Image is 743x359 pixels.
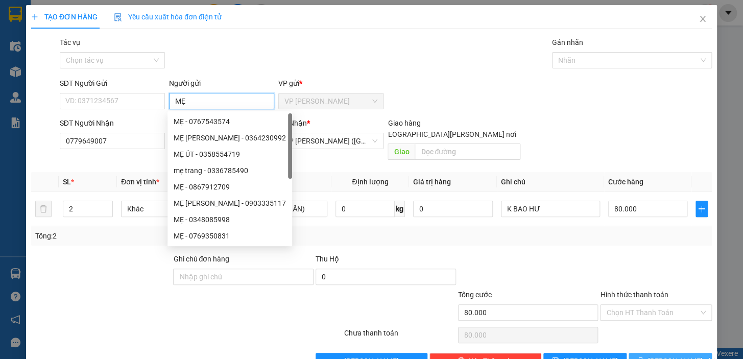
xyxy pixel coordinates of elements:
[696,205,707,213] span: plus
[31,13,98,21] span: TẠO ĐƠN HÀNG
[600,291,668,299] label: Hình thức thanh toán
[174,132,286,143] div: MẸ [PERSON_NAME] - 0364230992
[413,178,451,186] span: Giá trị hàng
[284,133,377,149] span: VP Trần Phú (Hàng)
[35,201,52,217] button: delete
[174,165,286,176] div: mẹ trang - 0336785490
[31,13,38,20] span: plus
[377,129,520,140] span: [GEOGRAPHIC_DATA][PERSON_NAME] nơi
[174,214,286,225] div: MẸ - 0348085998
[121,178,159,186] span: Đơn vị tính
[388,143,415,160] span: Giao
[278,78,384,89] div: VP gửi
[167,146,292,162] div: MẸ ÚT - 0358554719
[169,78,274,89] div: Người gửi
[278,119,307,127] span: VP Nhận
[60,78,165,89] div: SĐT Người Gửi
[343,327,457,345] div: Chưa thanh toán
[114,13,222,21] span: Yêu cầu xuất hóa đơn điện tử
[167,162,292,179] div: mẹ trang - 0336785490
[501,201,600,217] input: Ghi Chú
[127,201,214,217] span: Khác
[167,195,292,211] div: MẸ HẠNH - 0903335117
[167,179,292,195] div: MẸ - 0867912709
[458,291,492,299] span: Tổng cước
[35,230,287,242] div: Tổng: 2
[167,130,292,146] div: MẸ TƯỚC - 0364230992
[167,211,292,228] div: MẸ - 0348085998
[60,117,165,129] div: SĐT Người Nhận
[284,93,377,109] span: VP Bình Phú
[60,38,80,46] label: Tác vụ
[552,38,583,46] label: Gán nhãn
[688,5,717,34] button: Close
[174,181,286,193] div: MẸ - 0867912709
[114,13,122,21] img: icon
[696,201,708,217] button: plus
[174,116,286,127] div: MẸ - 0767543574
[352,178,388,186] span: Định lượng
[699,15,707,23] span: close
[173,269,314,285] input: Ghi chú đơn hàng
[388,119,420,127] span: Giao hàng
[174,198,286,209] div: MẸ [PERSON_NAME] - 0903335117
[173,255,229,263] label: Ghi chú đơn hàng
[174,149,286,160] div: MẸ ÚT - 0358554719
[413,201,493,217] input: 0
[415,143,520,160] input: Dọc đường
[395,201,405,217] span: kg
[174,230,286,242] div: MẸ - 0769350831
[497,172,604,192] th: Ghi chú
[167,228,292,244] div: MẸ - 0769350831
[167,113,292,130] div: MẸ - 0767543574
[608,178,643,186] span: Cước hàng
[63,178,71,186] span: SL
[316,255,339,263] span: Thu Hộ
